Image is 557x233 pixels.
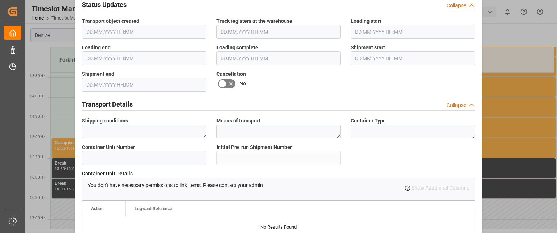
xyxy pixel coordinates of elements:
span: No [239,80,246,87]
input: DD.MM.YYYY HH:MM [351,25,475,39]
h2: Transport Details [82,99,133,109]
input: DD.MM.YYYY HH:MM [216,25,341,39]
span: Initial Pre-run Shipment Number [216,143,292,151]
div: Collapse [447,101,466,109]
span: Shipping conditions [82,117,128,125]
span: Container Unit Number [82,143,135,151]
p: You don't have necessary permissions to link items. Please contact your admin [88,182,263,189]
span: Means of transport [216,117,260,125]
span: Shipment end [82,70,114,78]
div: Action [91,206,104,211]
span: Container Unit Details [82,170,133,178]
input: DD.MM.YYYY HH:MM [351,51,475,65]
span: Logward Reference [135,206,172,211]
input: DD.MM.YYYY HH:MM [82,78,206,92]
span: Loading end [82,44,111,51]
span: Loading start [351,17,381,25]
span: Cancellation [216,70,246,78]
div: Collapse [447,2,466,9]
input: DD.MM.YYYY HH:MM [82,51,206,65]
span: Container Type [351,117,386,125]
span: Loading complete [216,44,258,51]
input: DD.MM.YYYY HH:MM [82,25,206,39]
span: Truck registers at the warehouse [216,17,292,25]
span: Transport object created [82,17,139,25]
span: Shipment start [351,44,385,51]
input: DD.MM.YYYY HH:MM [216,51,341,65]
